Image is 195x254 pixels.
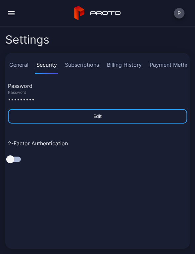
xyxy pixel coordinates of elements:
h2: Settings [5,34,49,46]
a: General [8,61,30,74]
div: ••••••••• [8,95,187,103]
a: Security [35,61,58,74]
button: Edit [8,109,187,124]
a: Subscriptions [64,61,100,74]
button: P [174,8,184,18]
a: Billing History [106,61,143,74]
div: 2-Factor Authentication [8,139,68,147]
div: Password [8,82,187,90]
div: Password [8,90,187,95]
div: Edit [93,114,102,119]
